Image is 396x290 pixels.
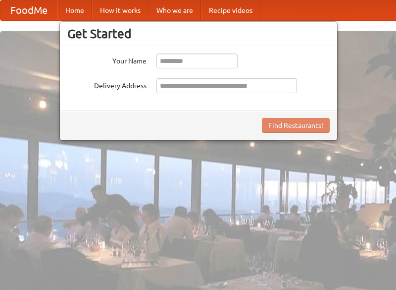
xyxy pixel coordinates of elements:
a: FoodMe [0,0,57,20]
a: Recipe videos [201,0,260,20]
a: Who we are [148,0,201,20]
a: How it works [92,0,148,20]
h3: Get Started [67,26,330,41]
button: Find Restaurants! [262,118,330,133]
a: Home [57,0,92,20]
label: Delivery Address [67,78,147,91]
label: Your Name [67,54,147,66]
